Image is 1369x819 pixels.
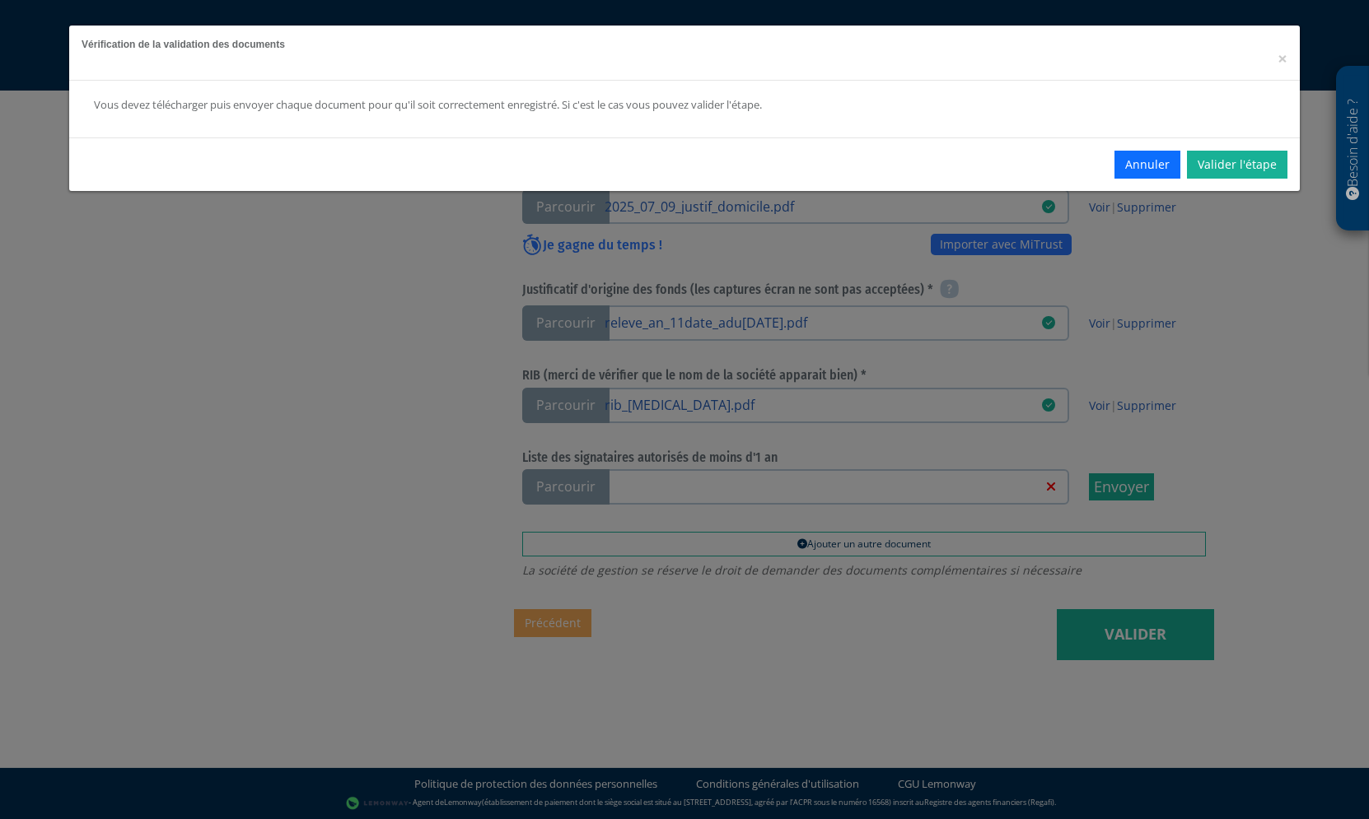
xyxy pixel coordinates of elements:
[1187,151,1287,179] a: Valider l'étape
[94,97,1039,113] div: Vous devez télécharger puis envoyer chaque document pour qu'il soit correctement enregistré. Si c...
[82,38,1287,52] h5: Vérification de la validation des documents
[1343,75,1362,223] p: Besoin d'aide ?
[1114,151,1180,179] button: Annuler
[1278,50,1287,67] button: Close
[1278,47,1287,70] span: ×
